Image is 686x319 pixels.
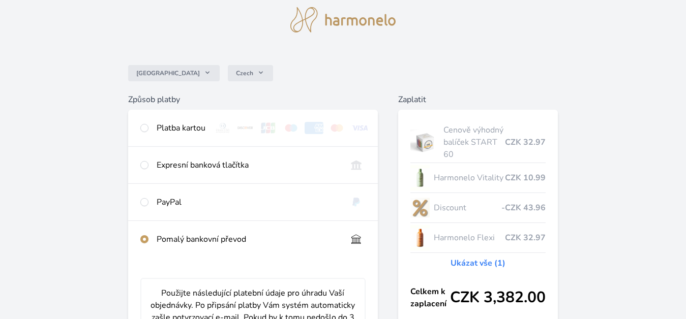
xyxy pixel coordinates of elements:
[347,233,366,245] img: bankTransfer_IBAN.svg
[434,202,502,214] span: Discount
[282,122,301,134] img: maestro.svg
[214,122,232,134] img: diners.svg
[434,232,505,244] span: Harmonelo Flexi
[410,195,430,220] img: discount-lo.png
[501,202,546,214] span: -CZK 43.96
[157,122,205,134] div: Platba kartou
[347,159,366,171] img: onlineBanking_CZ.svg
[128,65,220,81] button: [GEOGRAPHIC_DATA]
[410,285,450,310] span: Celkem k zaplacení
[128,93,378,106] h6: Způsob platby
[157,196,339,208] div: PayPal
[410,130,439,155] img: start.jpg
[410,165,430,190] img: CLEAN_VITALITY_se_stinem_x-lo.jpg
[350,122,369,134] img: visa.svg
[157,159,339,171] div: Expresní banková tlačítka
[236,69,253,77] span: Czech
[236,122,255,134] img: discover.svg
[228,65,273,81] button: Czech
[451,257,505,269] a: Ukázat vše (1)
[398,93,558,106] h6: Zaplatit
[434,172,505,184] span: Harmonelo Vitality
[305,122,323,134] img: amex.svg
[136,69,200,77] span: [GEOGRAPHIC_DATA]
[410,225,430,250] img: CLEAN_FLEXI_se_stinem_x-hi_(1)-lo.jpg
[505,136,546,148] span: CZK 32.97
[505,232,546,244] span: CZK 32.97
[505,172,546,184] span: CZK 10.99
[450,289,546,307] span: CZK 3,382.00
[157,233,339,245] div: Pomalý bankovní převod
[443,124,505,161] span: Cenově výhodný balíček START 60
[290,7,396,33] img: logo.svg
[259,122,278,134] img: jcb.svg
[327,122,346,134] img: mc.svg
[347,196,366,208] img: paypal.svg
